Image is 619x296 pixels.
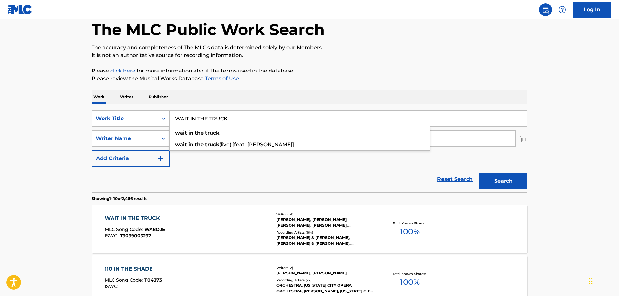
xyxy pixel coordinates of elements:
strong: wait [175,141,187,148]
p: It is not an authoritative source for recording information. [92,52,527,59]
strong: the [195,141,204,148]
span: 100 % [400,276,420,288]
img: help [558,6,566,14]
strong: truck [205,130,219,136]
span: ISWC : [105,233,120,239]
a: Log In [573,2,611,18]
div: 110 IN THE SHADE [105,265,162,273]
p: Please for more information about the terms used in the database. [92,67,527,75]
div: ORCHESTRA, [US_STATE] CITY OPERA ORCHESTRA, [PERSON_NAME], [US_STATE] CITY OPERA ORCHESTRA, [PERS... [276,282,374,294]
div: WAIT IN THE TRUCK [105,215,165,222]
a: WAIT IN THE TRUCKMLC Song Code:WA8OJEISWC:T3039003237Writers (4)[PERSON_NAME], [PERSON_NAME] [PER... [92,205,527,253]
strong: wait [175,130,187,136]
img: Delete Criterion [520,130,527,147]
a: Reset Search [434,172,476,186]
a: Public Search [539,3,552,16]
img: search [542,6,549,14]
span: T3039003237 [120,233,151,239]
form: Search Form [92,110,527,192]
div: Recording Artists ( 27 ) [276,278,374,282]
div: [PERSON_NAME] & [PERSON_NAME], [PERSON_NAME] & [PERSON_NAME], [PERSON_NAME], [PERSON_NAME], [PERS... [276,235,374,246]
p: Total Known Shares: [393,272,427,276]
p: Total Known Shares: [393,221,427,226]
span: (live) [feat. [PERSON_NAME]] [219,141,294,148]
div: Help [556,3,569,16]
p: Work [92,90,106,104]
img: 9d2ae6d4665cec9f34b9.svg [157,155,164,162]
p: Please review the Musical Works Database [92,75,527,82]
span: ISWC : [105,283,120,289]
a: Terms of Use [204,75,239,81]
p: Publisher [147,90,170,104]
span: WA8OJE [144,226,165,232]
span: MLC Song Code : [105,277,144,283]
strong: truck [205,141,219,148]
h1: The MLC Public Work Search [92,20,325,39]
div: [PERSON_NAME], [PERSON_NAME] [PERSON_NAME], [PERSON_NAME], [PERSON_NAME] [276,217,374,228]
strong: in [188,130,193,136]
button: Search [479,173,527,189]
p: The accuracy and completeness of The MLC's data is determined solely by our Members. [92,44,527,52]
strong: in [188,141,193,148]
div: Recording Artists ( 164 ) [276,230,374,235]
div: Writers ( 4 ) [276,212,374,217]
strong: the [195,130,204,136]
button: Add Criteria [92,150,170,167]
div: Writers ( 2 ) [276,265,374,270]
p: Writer [118,90,135,104]
div: Work Title [96,115,154,122]
iframe: Chat Widget [587,265,619,296]
div: [PERSON_NAME], [PERSON_NAME] [276,270,374,276]
div: Drag [589,272,593,291]
a: click here [110,68,135,74]
img: MLC Logo [8,5,33,14]
div: Writer Name [96,135,154,142]
span: T04373 [144,277,162,283]
p: Showing 1 - 10 of 2,466 results [92,196,147,202]
span: 100 % [400,226,420,237]
span: MLC Song Code : [105,226,144,232]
